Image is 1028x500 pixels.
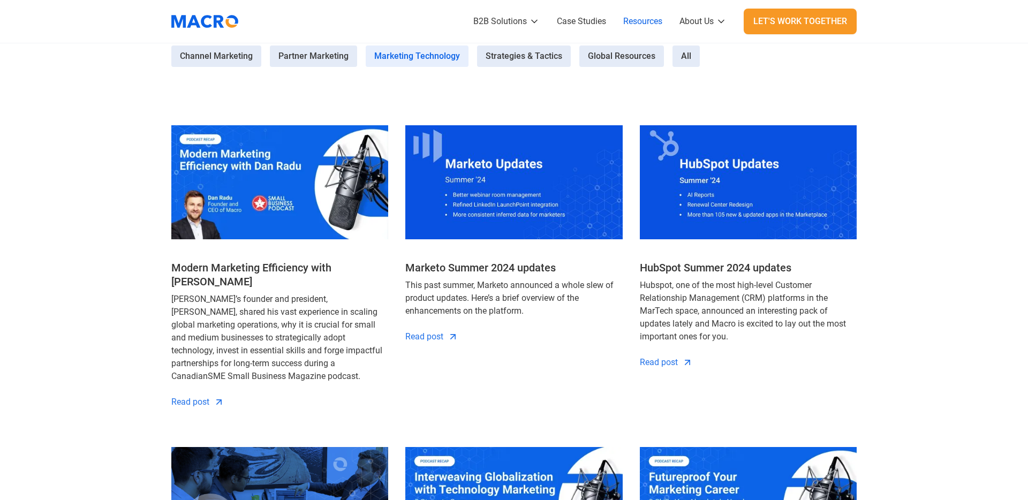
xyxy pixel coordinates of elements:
[405,261,556,275] a: Marketo Summer 2024 updates
[753,15,847,28] div: Let's Work Together
[744,9,857,34] a: Let's Work Together
[180,50,253,63] span: Channel Marketing
[171,293,388,383] div: [PERSON_NAME]’s founder and president, [PERSON_NAME], shared his vast experience in scaling globa...
[473,15,527,28] div: B2B Solutions
[171,46,857,70] form: Email Form
[405,121,622,244] img: Marketo Summer 2024 updates
[588,50,655,63] span: Global Resources
[278,50,349,63] span: Partner Marketing
[166,8,244,35] img: Macromator Logo
[405,330,458,343] a: Read post
[640,279,857,343] div: Hubspot, one of the most high-level Customer Relationship Management (CRM) platforms in the MarTe...
[171,261,388,289] a: Modern Marketing Efficiency with [PERSON_NAME]
[640,121,857,244] img: HubSpot Summer 2024 updates
[679,15,714,28] div: About Us
[640,261,791,275] a: HubSpot Summer 2024 updates
[171,121,388,244] img: Modern Marketing Efficiency with Dan Radu
[171,8,246,35] a: home
[681,50,691,63] span: All
[486,50,562,63] span: Strategies & Tactics
[171,396,209,408] div: Read post
[405,330,443,343] div: Read post
[640,356,678,369] div: Read post
[640,356,693,369] a: Read post
[374,50,460,63] span: Marketing Technology
[405,279,622,317] div: This past summer, Marketo announced a whole slew of product updates. Here’s a brief overview of t...
[171,396,224,408] a: Read post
